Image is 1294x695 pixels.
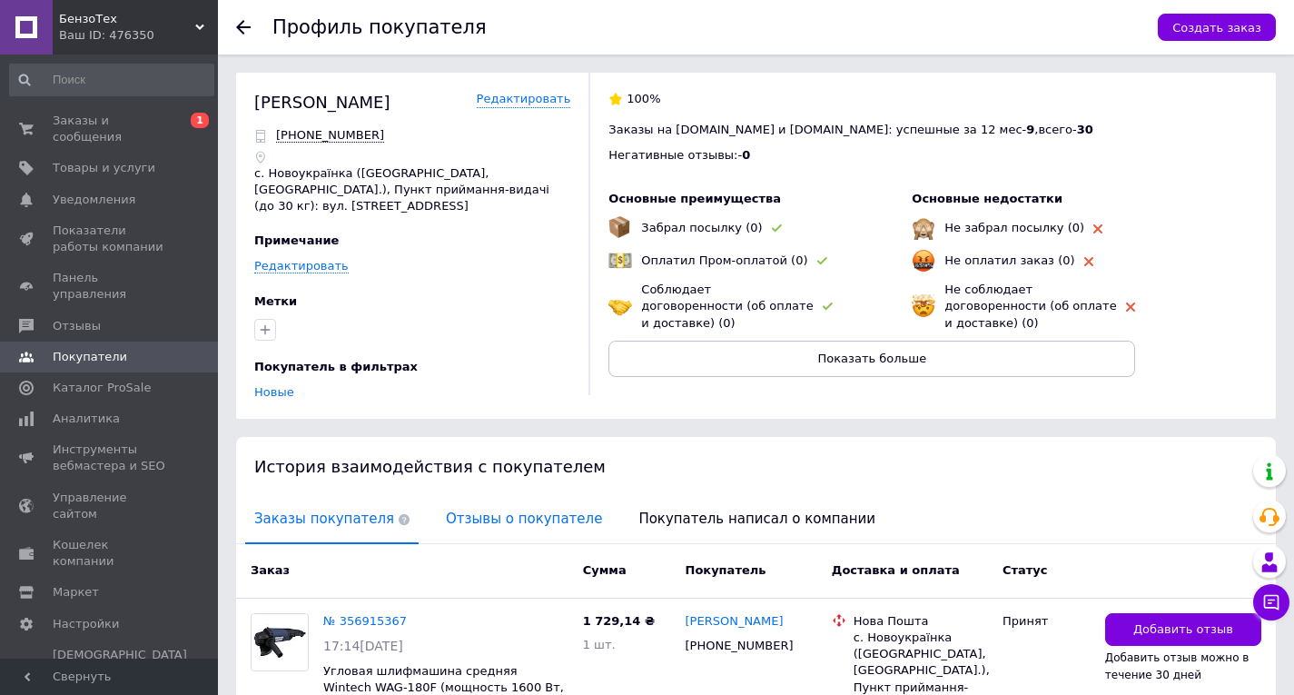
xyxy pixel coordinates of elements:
img: emoji [912,294,935,318]
span: 17:14[DATE] [323,639,403,653]
button: Чат с покупателем [1253,584,1289,621]
span: Не забрал посылку (0) [944,221,1084,234]
a: № 356915367 [323,614,407,628]
span: Заказ [251,563,290,577]
span: Покупатели [53,349,127,365]
img: rating-tag-type [817,257,827,265]
span: Инструменты вебмастера и SEO [53,442,168,474]
span: 100% [627,92,660,105]
span: Настройки [53,616,119,632]
span: Забрал посылку (0) [641,221,762,234]
button: Создать заказ [1158,14,1276,41]
span: Аналитика [53,411,120,427]
div: [PHONE_NUMBER] [682,634,797,658]
img: emoji [912,249,935,273]
div: Покупатель в фильтрах [254,359,566,375]
span: Товары и услуги [53,160,155,176]
span: Заказы покупателя [245,496,419,542]
button: Добавить отзыв [1105,613,1261,647]
a: Редактировать [477,91,571,108]
span: Управление сайтом [53,490,168,522]
input: Поиск [9,64,214,96]
span: Маркет [53,584,99,601]
span: Не оплатил заказ (0) [944,253,1074,267]
span: 9 [1026,123,1034,136]
span: История взаимодействия с покупателем [254,457,606,476]
span: 1 [191,113,209,128]
span: Уведомления [53,192,135,208]
span: Отзывы [53,318,101,334]
div: Ваш ID: 476350 [59,27,218,44]
a: Новые [254,385,294,399]
span: Покупатель [686,563,766,577]
img: rating-tag-type [772,224,782,233]
a: [PERSON_NAME] [686,613,784,630]
span: 1 729,14 ₴ [583,614,655,628]
span: Отзывы о покупателе [437,496,611,542]
span: Заказы на [DOMAIN_NAME] и [DOMAIN_NAME]: успешные за 12 мес - , всего - [608,123,1093,136]
span: 30 [1077,123,1093,136]
div: Принят [1003,613,1091,630]
span: Панель управления [53,270,168,303]
img: rating-tag-type [823,303,833,311]
img: emoji [608,294,632,318]
span: Соблюдает договоренности (об оплате и доставке) (0) [641,283,813,329]
span: Заказы и сообщения [53,113,168,145]
span: Не соблюдает договоренности (об оплате и доставке) (0) [944,283,1116,329]
span: Сумма [583,563,627,577]
img: emoji [608,249,632,273]
span: Метки [254,294,297,308]
span: Статус [1003,563,1048,577]
div: Вернуться назад [236,20,251,35]
img: emoji [912,216,935,240]
span: 1 шт. [583,638,616,651]
span: Покупатель написал о компании [629,496,884,542]
div: [PERSON_NAME] [254,91,390,114]
img: rating-tag-type [1093,224,1102,233]
span: БензоТех [59,11,195,27]
span: Основные преимущества [608,192,781,205]
a: Фото товару [251,613,309,671]
span: Отправить SMS [276,128,384,143]
span: Примечание [254,233,339,247]
p: с. Новоукраїнка ([GEOGRAPHIC_DATA], [GEOGRAPHIC_DATA].), Пункт приймання-видачі (до 30 кг): вул. ... [254,165,570,215]
span: Негативные отзывы: - [608,148,742,162]
span: Доставка и оплата [832,563,960,577]
span: 0 [742,148,750,162]
a: Редактировать [254,259,349,273]
span: Создать заказ [1172,21,1261,35]
img: Фото товару [252,614,308,670]
button: Показать больше [608,341,1135,377]
img: rating-tag-type [1084,257,1093,266]
span: Каталог ProSale [53,380,151,396]
span: Кошелек компании [53,537,168,570]
span: Показать больше [818,352,927,365]
span: Добавить отзыв [1133,621,1233,639]
span: Показатели работы компании [53,223,168,255]
div: Нова Пошта [854,613,988,630]
img: rating-tag-type [1126,303,1135,312]
span: Основные недостатки [912,192,1062,205]
img: emoji [608,216,630,238]
h1: Профиль покупателя [272,16,487,38]
span: Добавить отзыв можно в течение 30 дней [1105,651,1250,680]
span: Оплатил Пром-оплатой (0) [641,253,807,267]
